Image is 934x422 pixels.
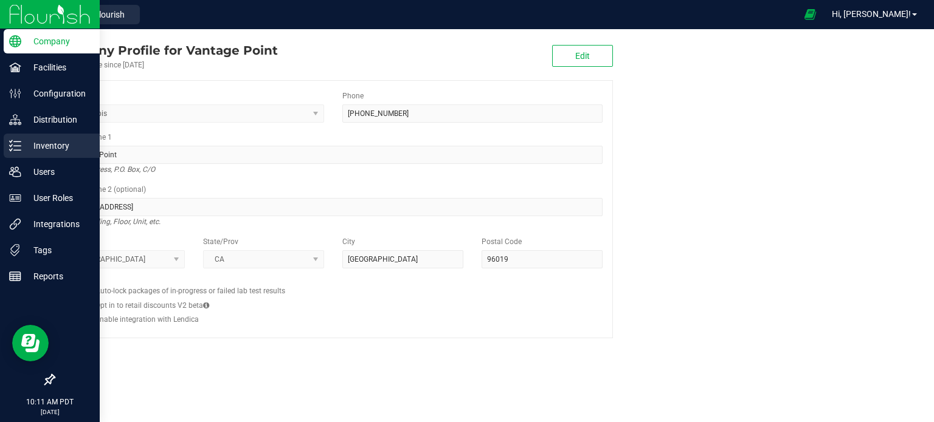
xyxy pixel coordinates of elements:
[5,396,94,407] p: 10:11 AM PDT
[95,300,209,311] label: Opt in to retail discounts V2 beta
[21,191,94,205] p: User Roles
[21,243,94,257] p: Tags
[21,217,94,231] p: Integrations
[21,138,94,153] p: Inventory
[64,277,603,285] h2: Configs
[64,146,603,164] input: Address
[482,250,603,268] input: Postal Code
[9,35,21,47] inline-svg: Company
[9,114,21,126] inline-svg: Distribution
[9,218,21,230] inline-svg: Integrations
[21,165,94,179] p: Users
[54,41,278,60] div: Vantage Point
[95,314,199,325] label: Enable integration with Lendica
[21,86,94,101] p: Configuration
[342,90,364,101] label: Phone
[64,198,603,216] input: Suite, Building, Unit, etc.
[832,9,911,19] span: Hi, [PERSON_NAME]!
[482,236,522,247] label: Postal Code
[21,112,94,127] p: Distribution
[64,214,161,229] i: Suite, Building, Floor, Unit, etc.
[797,2,824,26] span: Open Ecommerce Menu
[21,34,94,49] p: Company
[203,236,238,247] label: State/Prov
[9,244,21,256] inline-svg: Tags
[9,87,21,100] inline-svg: Configuration
[9,140,21,152] inline-svg: Inventory
[64,184,146,195] label: Address Line 2 (optional)
[342,236,355,247] label: City
[9,192,21,204] inline-svg: User Roles
[5,407,94,417] p: [DATE]
[12,325,49,361] iframe: Resource center
[54,60,278,70] div: Account active since [DATE]
[64,162,155,177] i: Street address, P.O. Box, C/O
[575,51,590,61] span: Edit
[9,61,21,73] inline-svg: Facilities
[21,269,94,284] p: Reports
[552,45,613,67] button: Edit
[9,166,21,178] inline-svg: Users
[9,270,21,282] inline-svg: Reports
[95,285,285,296] label: Auto-lock packages of in-progress or failed lab test results
[342,250,463,268] input: City
[21,60,94,75] p: Facilities
[342,104,603,123] input: (123) 456-7890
